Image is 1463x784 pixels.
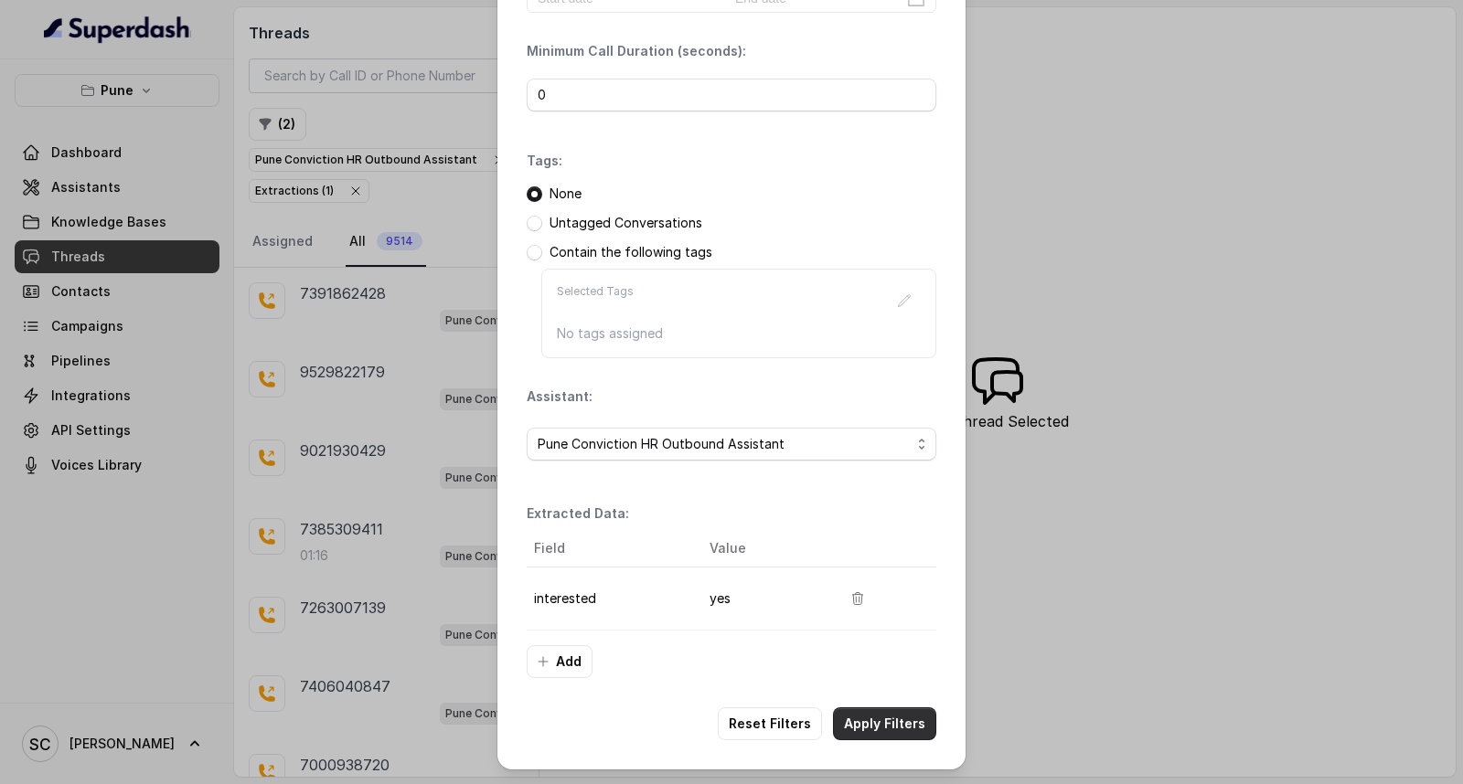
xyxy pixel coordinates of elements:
p: No tags assigned [557,324,921,343]
td: yes [695,567,827,630]
td: interested [527,567,695,630]
p: None [550,185,582,203]
span: Pune Conviction HR Outbound Assistant [538,433,911,455]
p: Untagged Conversations [550,214,702,232]
p: Contain the following tags [550,243,712,261]
th: Field [527,530,695,567]
p: Tags: [527,152,562,170]
p: Selected Tags [557,284,634,317]
th: Value [695,530,827,567]
p: Assistant: [527,387,593,406]
p: Extracted Data: [527,504,629,523]
button: Apply Filters [833,707,936,740]
button: Add [527,645,593,678]
p: Minimum Call Duration (seconds): [527,42,746,60]
button: Reset Filters [718,707,822,740]
button: Pune Conviction HR Outbound Assistant [527,428,936,461]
